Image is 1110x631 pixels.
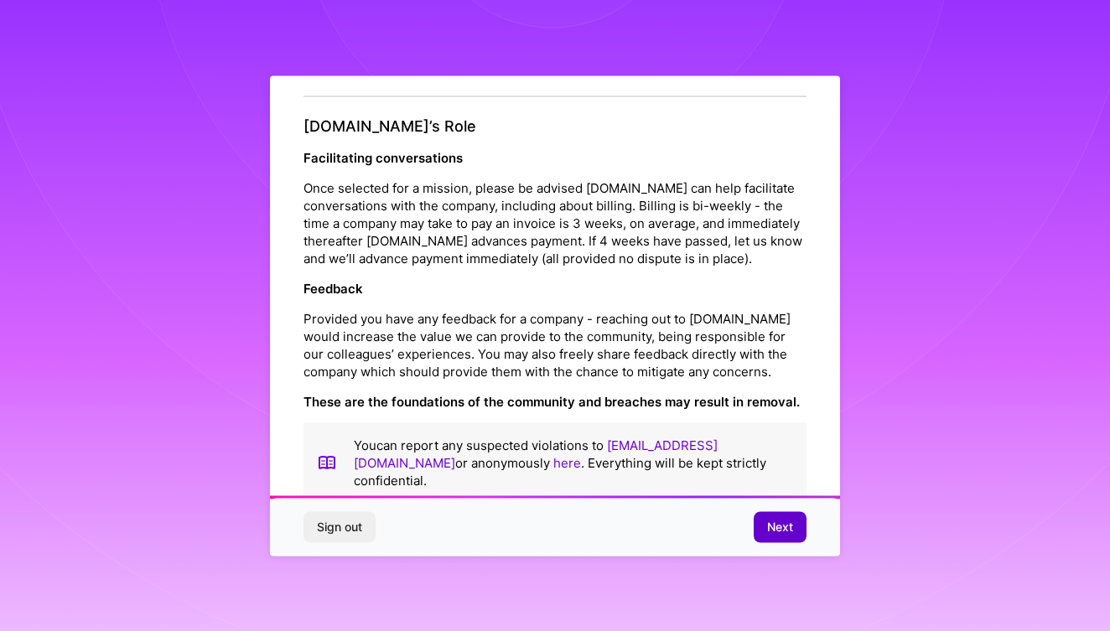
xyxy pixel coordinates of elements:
[317,519,362,535] span: Sign out
[754,512,807,542] button: Next
[303,309,807,380] p: Provided you have any feedback for a company - reaching out to [DOMAIN_NAME] would increase the v...
[354,437,718,470] a: [EMAIL_ADDRESS][DOMAIN_NAME]
[303,149,463,165] strong: Facilitating conversations
[767,519,793,535] span: Next
[303,393,800,409] strong: These are the foundations of the community and breaches may result in removal.
[553,454,581,470] a: here
[317,436,337,489] img: book icon
[303,117,807,136] h4: [DOMAIN_NAME]’s Role
[303,512,376,542] button: Sign out
[303,178,807,266] p: Once selected for a mission, please be advised [DOMAIN_NAME] can help facilitate conversations wi...
[303,280,363,296] strong: Feedback
[354,436,793,489] p: You can report any suspected violations to or anonymously . Everything will be kept strictly conf...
